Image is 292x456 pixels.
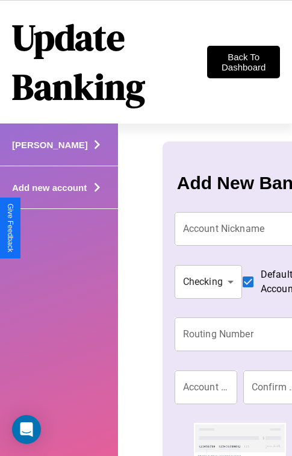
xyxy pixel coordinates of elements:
div: Give Feedback [6,204,14,252]
button: Back To Dashboard [207,46,280,78]
h1: Update Banking [12,13,207,111]
h4: Add new account [12,183,87,193]
div: Checking [175,265,242,299]
div: Open Intercom Messenger [12,415,41,444]
h4: [PERSON_NAME] [12,140,88,150]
